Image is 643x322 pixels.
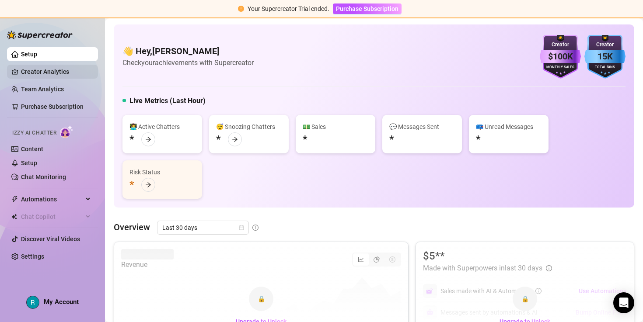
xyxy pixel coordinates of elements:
a: Purchase Subscription [21,103,84,110]
span: arrow-right [145,182,151,188]
span: Purchase Subscription [336,5,398,12]
a: Content [21,145,43,152]
div: Creator [584,41,626,49]
a: Chat Monitoring [21,173,66,180]
div: 15K [584,50,626,63]
a: Settings [21,253,44,260]
div: Open Intercom Messenger [613,292,634,313]
span: Chat Copilot [21,210,83,224]
article: Check your achievements with Supercreator [122,57,254,68]
img: purple-badge-B9DA21FR.svg [540,35,581,79]
a: Setup [21,51,37,58]
img: logo-BBDzfeDw.svg [7,31,73,39]
article: Overview [114,221,150,234]
a: Purchase Subscription [333,5,402,12]
span: Last 30 days [162,221,244,234]
a: Setup [21,159,37,166]
span: My Account [44,298,79,306]
div: Total Fans [584,65,626,70]
span: Automations [21,192,83,206]
div: Creator [540,41,581,49]
h4: 👋 Hey, [PERSON_NAME] [122,45,254,57]
a: Creator Analytics [21,65,91,79]
button: Purchase Subscription [333,3,402,14]
div: 🔒 [513,287,537,311]
div: 👩‍💻 Active Chatters [129,122,195,132]
span: calendar [239,225,244,230]
div: Monthly Sales [540,65,581,70]
div: 💵 Sales [303,122,368,132]
div: 😴 Snoozing Chatters [216,122,282,132]
div: $100K [540,50,581,63]
a: Team Analytics [21,86,64,93]
span: info-circle [252,225,259,231]
img: AI Chatter [60,125,73,138]
div: 📪 Unread Messages [476,122,542,132]
div: Risk Status [129,167,195,177]
span: thunderbolt [11,196,18,203]
span: Izzy AI Chatter [12,129,56,137]
img: ACg8ocKFGPVRtj142_rkI3B9rKeRFyp3J_PfdbpTP74ui52NAUW9gVw=s96-c [27,296,39,308]
a: Discover Viral Videos [21,235,80,242]
img: Chat Copilot [11,214,17,220]
img: blue-badge-DgoSNQY1.svg [584,35,626,79]
span: arrow-right [145,136,151,142]
span: arrow-right [232,136,238,142]
h5: Live Metrics (Last Hour) [129,96,206,106]
span: exclamation-circle [238,6,244,12]
div: 🔒 [249,287,273,311]
span: Your Supercreator Trial ended. [248,5,329,12]
div: 💬 Messages Sent [389,122,455,132]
